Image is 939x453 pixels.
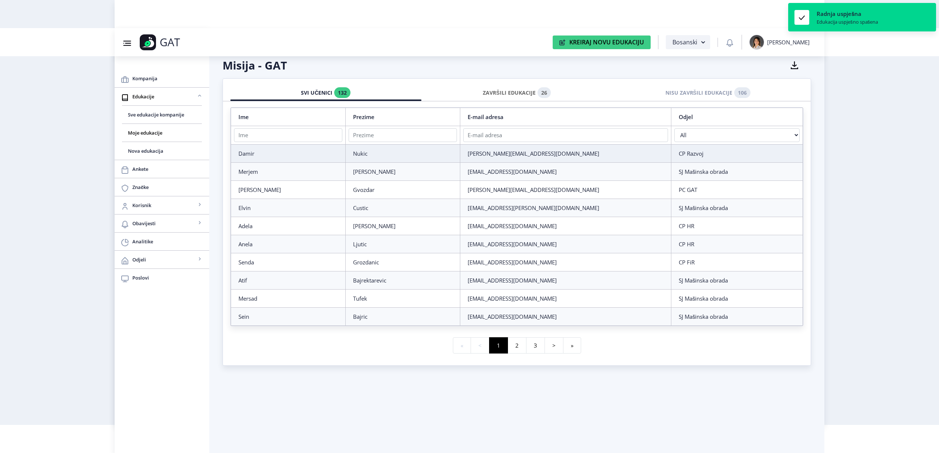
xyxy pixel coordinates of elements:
div: SJ Mašinska obrada [679,295,795,302]
button: > [545,337,563,354]
a: E-mail adresa [468,113,504,121]
div: [EMAIL_ADDRESS][DOMAIN_NAME] [468,240,664,248]
a: Analitike [115,233,209,250]
span: Radnja uspješna [817,10,861,17]
div: Edukacija uspješno spašena [817,18,878,25]
a: 26 [538,87,551,98]
div: Damir [238,150,338,157]
a: Moje edukacije [122,124,202,142]
button: Bosanski [666,35,710,49]
input: E-mail adresa [463,128,668,142]
div: Anela [238,240,338,248]
a: Značke [115,178,209,196]
div: Tufek [353,295,452,302]
input: Ime [234,128,342,142]
div: SJ Mašinska obrada [679,313,795,320]
div: Ljutic [353,240,452,248]
input: Prezime [349,128,457,142]
a: Poslovi [115,269,209,287]
div: Adela [238,222,338,230]
button: Kreiraj Novu Edukaciju [553,36,651,49]
a: GAT [140,34,227,50]
div: [PERSON_NAME] [767,38,810,46]
span: Korisnik [132,201,196,210]
div: CP HR [679,240,795,248]
div: [PERSON_NAME] [353,168,452,175]
div: Gvozdar [353,186,452,193]
a: Nova edukacija [122,142,202,160]
button: 1 [489,337,508,354]
div: SJ Mašinska obrada [679,168,795,175]
div: Nukic [353,150,452,157]
div: [EMAIL_ADDRESS][DOMAIN_NAME] [468,313,664,320]
div: Sein [238,313,338,320]
div: Elvin [238,204,338,212]
div: [EMAIL_ADDRESS][DOMAIN_NAME] [468,295,664,302]
a: Odjel [679,113,693,121]
a: Odjeli [115,251,209,268]
div: CP HR [679,222,795,230]
div: Grozdanic [353,258,452,266]
a: Edukacije [115,88,209,105]
a: Prezime [353,113,374,121]
button: 3 [526,337,545,354]
div: SJ Mašinska obrada [679,277,795,284]
span: Sve edukacije kompanije [128,110,196,119]
a: 132 [334,87,350,98]
img: create-new-education-icon.svg [559,39,566,45]
div: [PERSON_NAME] [353,222,452,230]
div: [EMAIL_ADDRESS][DOMAIN_NAME] [468,222,664,230]
a: Ime [238,113,249,121]
div: [PERSON_NAME][EMAIL_ADDRESS][DOMAIN_NAME] [468,150,664,157]
span: Odjeli [132,255,196,264]
div: Bajric [353,313,452,320]
div: [EMAIL_ADDRESS][DOMAIN_NAME] [468,258,664,266]
span: Misija - GAT [223,54,287,73]
button: 2 [508,337,526,354]
a: Obavijesti [115,214,209,232]
a: 106 [734,87,750,98]
span: Nova edukacija [128,146,196,155]
div: [PERSON_NAME][EMAIL_ADDRESS][DOMAIN_NAME] [468,186,664,193]
div: Bajrektarevic [353,277,452,284]
div: SJ Mašinska obrada [679,204,795,212]
span: Moje edukacije [128,128,196,137]
a: Ankete [115,160,209,178]
div: PC GAT [679,186,795,193]
a: Kompanija [115,70,209,87]
span: Kompanija [132,74,203,83]
div: NISU ZAVRŠILI EDUKACIJE [618,85,798,101]
span: Edukacije [132,92,196,101]
div: Merjem [238,168,338,175]
div: Mersad [238,295,338,302]
div: [EMAIL_ADDRESS][DOMAIN_NAME] [468,168,664,175]
div: SVI UČENICI [236,85,416,101]
a: Sve edukacije kompanije [122,106,202,124]
a: Korisnik [115,196,209,214]
div: CP FiR [679,258,795,266]
div: [EMAIL_ADDRESS][PERSON_NAME][DOMAIN_NAME] [468,204,664,212]
nb-icon: Preuzmite kao CSV [789,59,800,70]
div: Custic [353,204,452,212]
div: CP Razvoj [679,150,795,157]
span: Poslovi [132,273,203,282]
div: [PERSON_NAME] [238,186,338,193]
div: ZAVRŠILI EDUKACIJE [427,85,607,101]
span: Obavijesti [132,219,196,228]
button: » [563,337,581,354]
div: Senda [238,258,338,266]
div: [EMAIL_ADDRESS][DOMAIN_NAME] [468,277,664,284]
p: GAT [160,38,180,46]
span: Analitike [132,237,203,246]
span: Značke [132,183,203,192]
div: Atif [238,277,338,284]
span: Ankete [132,165,203,173]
